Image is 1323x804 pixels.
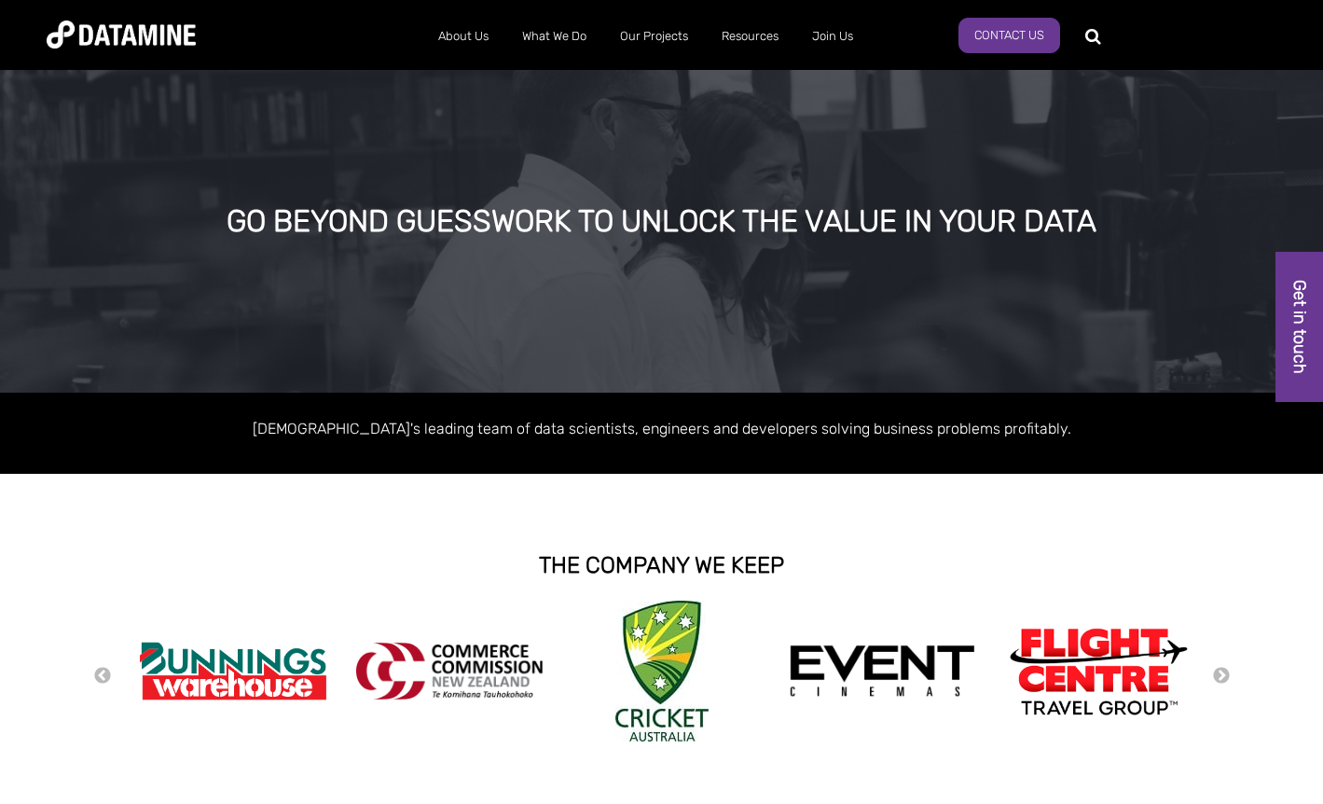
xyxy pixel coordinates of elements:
img: Flight Centre [1005,623,1192,719]
img: Bunnings Warehouse [140,636,326,706]
img: Datamine [47,21,196,49]
img: Cricket Australia [615,601,709,742]
a: Resources [705,12,795,61]
p: [DEMOGRAPHIC_DATA]'s leading team of data scientists, engineers and developers solving business p... [131,416,1193,441]
a: What We Do [505,12,603,61]
button: Previous [93,666,112,686]
a: Our Projects [603,12,705,61]
img: commercecommission [356,643,543,700]
a: Join Us [795,12,870,61]
div: GO BEYOND GUESSWORK TO UNLOCK THE VALUE IN YOUR DATA [157,205,1167,239]
button: Next [1212,666,1231,686]
a: Get in touch [1275,252,1323,402]
strong: THE COMPANY WE KEEP [539,552,784,578]
img: event cinemas [789,645,975,699]
a: Contact Us [958,18,1060,53]
a: About Us [421,12,505,61]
